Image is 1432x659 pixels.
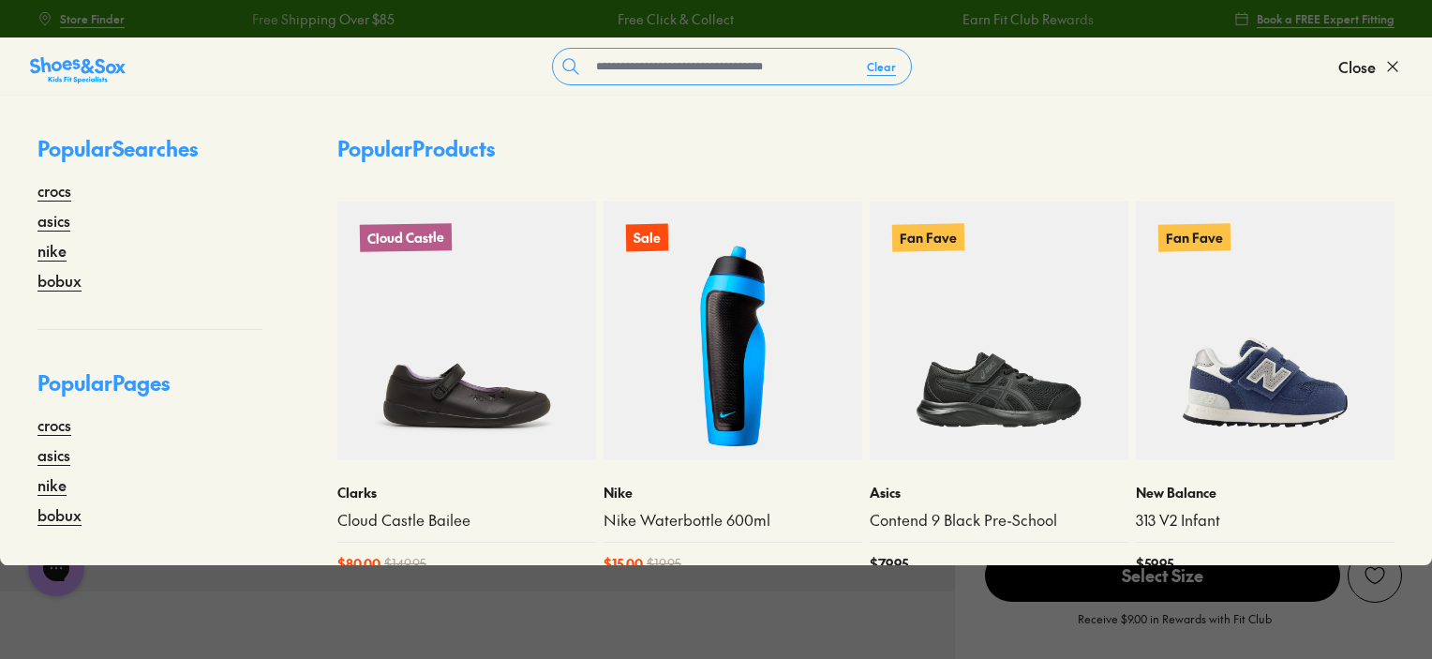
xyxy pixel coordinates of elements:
[870,554,908,574] span: $ 79.95
[1136,554,1173,574] span: $ 59.95
[252,9,395,29] a: Free Shipping Over $85
[985,548,1340,603] button: Select Size
[384,554,426,574] span: $ 149.95
[37,239,67,262] a: nike
[618,9,734,29] a: Free Click & Collect
[870,483,1128,502] p: Asics
[337,483,596,502] p: Clarks
[37,209,70,232] a: asics
[604,202,862,460] a: Sale
[962,9,1094,29] a: Earn Fit Club Rewards
[870,510,1128,531] a: Contend 9 Black Pre-School
[1136,202,1395,460] a: Fan Fave
[337,133,495,164] p: Popular Products
[37,2,125,36] a: Store Finder
[37,367,262,413] p: Popular Pages
[37,413,71,436] a: crocs
[37,269,82,292] a: bobux
[37,443,70,466] a: asics
[604,510,862,531] a: Nike Waterbottle 600ml
[37,503,82,526] a: bobux
[604,483,862,502] p: Nike
[647,554,681,574] span: $ 19.95
[985,549,1340,602] span: Select Size
[604,554,643,574] span: $ 15.00
[870,202,1128,460] a: Fan Fave
[37,179,71,202] a: crocs
[30,52,126,82] a: Shoes &amp; Sox
[60,10,125,27] span: Store Finder
[37,473,67,496] a: nike
[892,223,964,251] p: Fan Fave
[337,202,596,460] a: Cloud Castle
[1136,510,1395,531] a: 313 V2 Infant
[1234,2,1395,36] a: Book a FREE Expert Fitting
[852,50,911,83] button: Clear
[30,55,126,85] img: SNS_Logo_Responsive.svg
[1158,223,1231,251] p: Fan Fave
[337,554,380,574] span: $ 80.00
[1338,46,1402,87] button: Close
[1338,55,1376,78] span: Close
[1348,548,1402,603] button: Add to Wishlist
[19,533,94,603] iframe: Gorgias live chat messenger
[1136,483,1395,502] p: New Balance
[337,510,596,531] a: Cloud Castle Bailee
[1257,10,1395,27] span: Book a FREE Expert Fitting
[626,224,668,252] p: Sale
[37,133,262,179] p: Popular Searches
[360,223,452,252] p: Cloud Castle
[1078,610,1272,644] p: Receive $9.00 in Rewards with Fit Club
